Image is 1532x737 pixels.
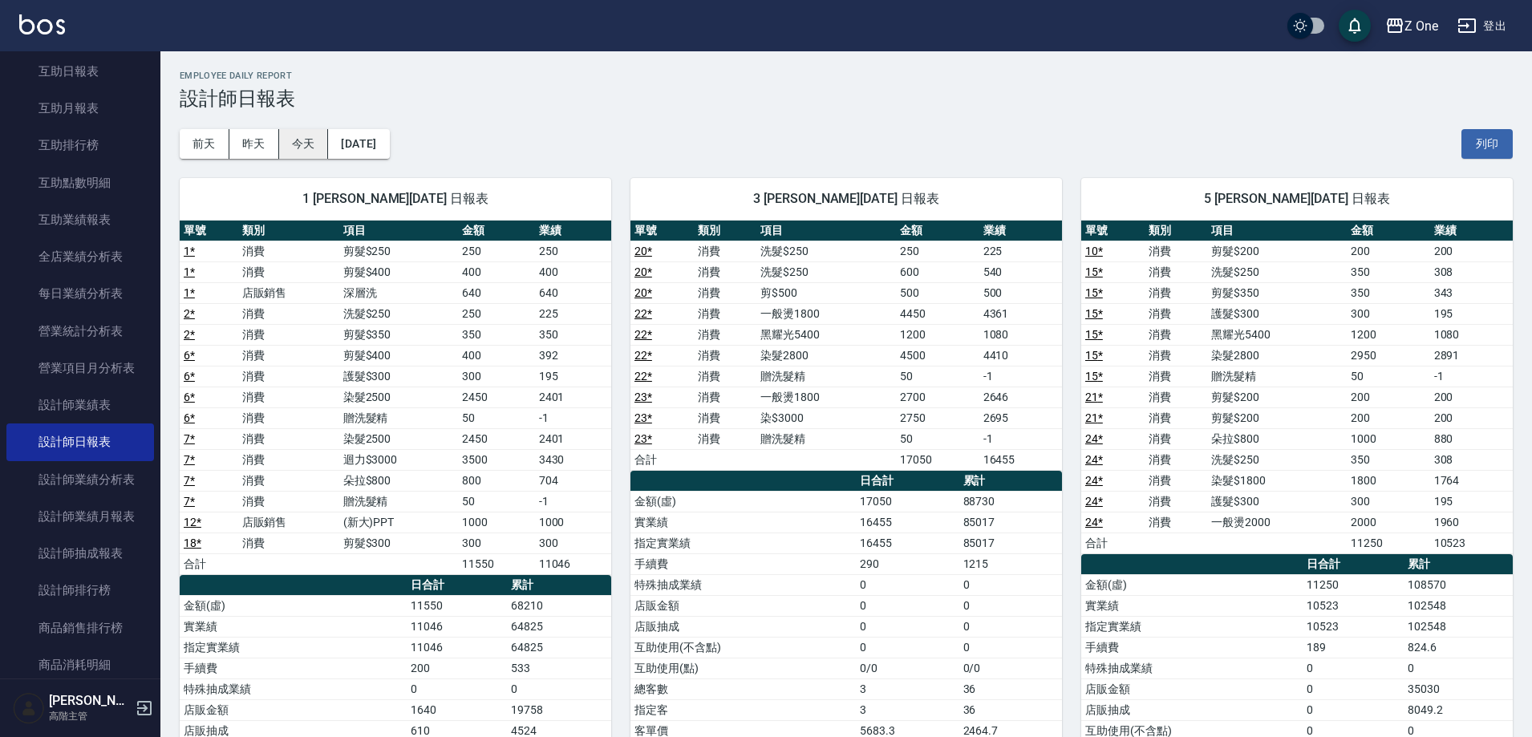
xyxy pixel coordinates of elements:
td: 合計 [180,553,238,574]
th: 類別 [694,221,757,241]
td: 消費 [238,470,339,491]
td: 350 [1347,261,1429,282]
td: 消費 [1145,512,1208,533]
td: 11046 [535,553,611,574]
td: 8049.2 [1404,699,1513,720]
a: 營業項目月分析表 [6,350,154,387]
td: 消費 [694,261,757,282]
td: 特殊抽成業績 [630,574,856,595]
div: Z One [1404,16,1438,36]
button: Z One [1379,10,1445,43]
td: 11550 [458,553,534,574]
td: 11046 [407,616,507,637]
button: 昨天 [229,129,279,159]
td: 1080 [1430,324,1513,345]
th: 累計 [1404,554,1513,575]
td: 225 [979,241,1062,261]
td: 0 [1404,658,1513,678]
td: 剪髮$200 [1207,407,1347,428]
td: 250 [458,241,534,261]
td: 手續費 [1081,637,1303,658]
td: 消費 [694,324,757,345]
td: 392 [535,345,611,366]
td: 4410 [979,345,1062,366]
td: 消費 [238,241,339,261]
td: 2450 [458,428,534,449]
td: 洗髮$250 [1207,449,1347,470]
td: 1640 [407,699,507,720]
td: 剪髮$200 [1207,241,1347,261]
td: 0/0 [959,658,1062,678]
td: 黑耀光5400 [1207,324,1347,345]
td: 0 [856,616,959,637]
button: 前天 [180,129,229,159]
td: 290 [856,553,959,574]
td: 指定實業績 [1081,616,1303,637]
span: 3 [PERSON_NAME][DATE] 日報表 [650,191,1043,207]
td: 0 [959,637,1062,658]
td: 350 [535,324,611,345]
td: 400 [458,261,534,282]
td: 消費 [238,303,339,324]
td: 0 [959,616,1062,637]
td: 消費 [1145,449,1208,470]
td: 225 [535,303,611,324]
td: 200 [1347,407,1429,428]
td: 3 [856,678,959,699]
td: 消費 [1145,241,1208,261]
th: 業績 [979,221,1062,241]
td: 指定客 [630,699,856,720]
td: 250 [896,241,979,261]
span: 5 [PERSON_NAME][DATE] 日報表 [1100,191,1493,207]
td: 染髮2500 [339,428,459,449]
td: 護髮$300 [1207,303,1347,324]
td: 300 [1347,491,1429,512]
td: 指定實業績 [630,533,856,553]
td: 16455 [856,512,959,533]
td: 店販金額 [630,595,856,616]
td: 剪髮$350 [339,324,459,345]
td: 200 [1347,241,1429,261]
span: 1 [PERSON_NAME][DATE] 日報表 [199,191,592,207]
td: 店販抽成 [630,616,856,637]
td: 剪髮$350 [1207,282,1347,303]
td: 互助使用(點) [630,658,856,678]
td: 3 [856,699,959,720]
td: 染髮2800 [1207,345,1347,366]
td: 消費 [1145,491,1208,512]
a: 商品消耗明細 [6,646,154,683]
th: 類別 [1145,221,1208,241]
td: 2695 [979,407,1062,428]
td: 消費 [1145,428,1208,449]
td: 50 [458,491,534,512]
td: 2950 [1347,345,1429,366]
th: 金額 [1347,221,1429,241]
td: 1764 [1430,470,1513,491]
a: 設計師排行榜 [6,572,154,609]
button: save [1339,10,1371,42]
td: 189 [1303,637,1404,658]
td: 手續費 [180,658,407,678]
td: 實業績 [630,512,856,533]
img: Person [13,692,45,724]
td: 4500 [896,345,979,366]
td: 68210 [507,595,611,616]
td: 108570 [1404,574,1513,595]
a: 每日業績分析表 [6,275,154,312]
td: 消費 [1145,387,1208,407]
button: [DATE] [328,129,389,159]
td: 824.6 [1404,637,1513,658]
td: 消費 [1145,407,1208,428]
td: 店販銷售 [238,512,339,533]
td: 16455 [856,533,959,553]
td: 0/0 [856,658,959,678]
td: 護髮$300 [1207,491,1347,512]
td: -1 [535,407,611,428]
td: 剪髮$400 [339,261,459,282]
a: 商品銷售排行榜 [6,609,154,646]
td: 黑耀光5400 [756,324,896,345]
td: 200 [407,658,507,678]
table: a dense table [180,221,611,575]
th: 日合計 [407,575,507,596]
td: 贈洗髮精 [756,366,896,387]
